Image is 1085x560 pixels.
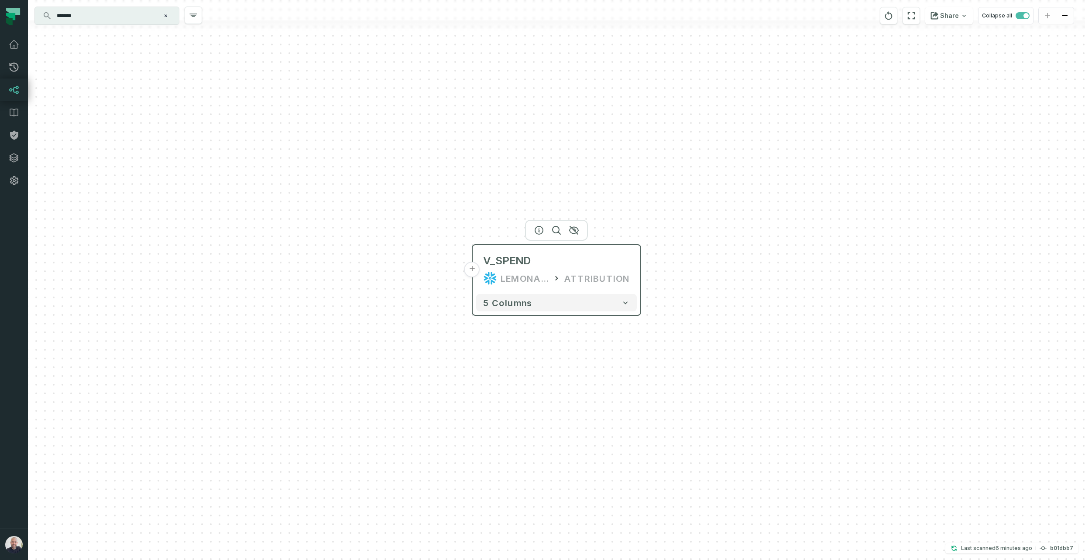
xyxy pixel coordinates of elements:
span: 5 columns [483,297,532,308]
div: V_SPEND [483,254,531,268]
p: Last scanned [961,544,1032,553]
button: Clear search query [161,11,170,20]
img: avatar of Daniel Ochoa Bimblich [5,536,23,553]
button: zoom out [1056,7,1074,24]
relative-time: Sep 10, 2025, 3:02 PM GMT+3 [996,545,1032,551]
button: + [464,262,480,277]
button: Share [925,7,973,24]
div: ATTRIBUTION [564,271,630,285]
h4: b01dbb7 [1050,546,1073,551]
button: Last scanned[DATE] 3:02:50 PMb01dbb7 [945,543,1078,553]
div: LEMONADE [501,271,549,285]
button: Collapse all [978,7,1033,24]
